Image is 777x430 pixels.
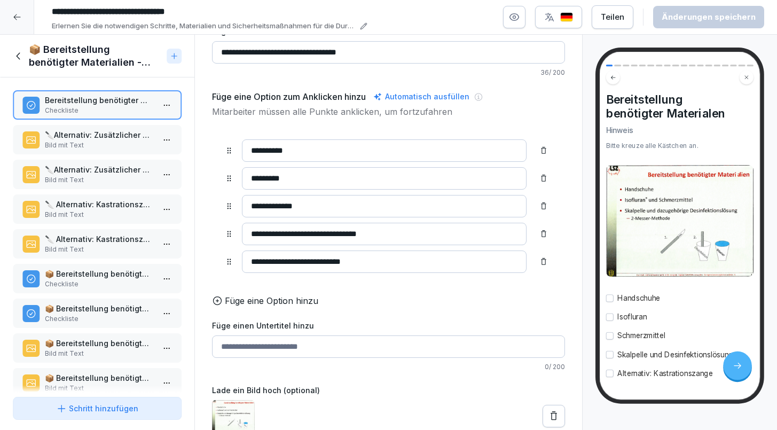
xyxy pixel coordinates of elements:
h5: Füge eine Option zum Anklicken hinzu [212,90,366,103]
p: Handschuhe [618,293,661,304]
p: Hinweis [606,125,754,136]
img: zrajujkl3yfyzz6lxl5p90vg.png [606,165,754,277]
p: Bild mit Text [45,245,154,254]
div: Bereitstellung benötigter MaterialenCheckliste [13,90,182,120]
p: Checkliste [45,106,154,115]
button: Teilen [592,5,633,29]
p: Bild mit Text [45,349,154,358]
img: de.svg [560,12,573,22]
p: Bild mit Text [45,175,154,185]
div: 📦 Bereitstellung benötigter Materialien - BeispieleCheckliste [13,299,182,328]
p: 0 / 200 [212,362,566,372]
p: Bild mit Text [45,210,154,220]
div: 📦 Bereitstellung benötigter Materialien - BeispieleCheckliste [13,264,182,293]
h1: 📦 Bereitstellung benötigter Materialien - Beispiele [29,43,162,69]
p: 📦 Bereitstellung benötigter Materialien - Beispiele [45,372,154,384]
div: Automatisch ausfüllen [371,90,472,103]
div: 📦 Bereitstellung benötigter Materialien - BeispieleBild mit Text [13,333,182,363]
div: 📦 Bereitstellung benötigter Materialien - BeispieleBild mit Text [13,368,182,397]
p: Bild mit Text [45,384,154,393]
button: Schritt hinzufügen [13,397,182,420]
p: Isofluran [618,312,647,323]
p: Schmerzmittel [618,331,665,341]
h4: Bereitstellung benötigter Materialen [606,92,754,120]
p: Skalpelle und Desinfektionslösung [618,349,733,360]
div: Bitte kreuze alle Kästchen an. [606,140,754,150]
p: Bereitstellung benötigter Materialen [45,95,154,106]
p: 📦 Bereitstellung benötigter Materialien - Beispiele [45,338,154,349]
p: Checkliste [45,279,154,289]
label: Füge einen Untertitel hinzu [212,320,566,331]
p: Checkliste [45,314,154,324]
p: Alternativ: Kastrationszange [618,368,713,379]
p: 🔪 Alternativ: Kastrationszange [45,233,154,245]
div: Schritt hinzufügen [56,403,138,414]
div: 🔪Alternativ: Zusätzlicher Einsatz EmaskulatorBild mit Text [13,125,182,154]
p: Mitarbeiter müssen alle Punkte anklicken, um fortzufahren [212,105,566,118]
p: Bild mit Text [45,140,154,150]
p: Füge eine Option hinzu [225,294,318,307]
p: 🔪Alternativ: Zusätzlicher Einsatz Emaskulator [45,164,154,175]
p: 🔪 Alternativ: Kastrationszange [45,199,154,210]
p: 🔪Alternativ: Zusätzlicher Einsatz Emaskulator [45,129,154,140]
p: 📦 Bereitstellung benötigter Materialien - Beispiele [45,303,154,314]
button: Änderungen speichern [653,6,764,28]
p: 36 / 200 [212,68,566,77]
div: 🔪 Alternativ: KastrationszangeBild mit Text [13,194,182,224]
div: 🔪 Alternativ: KastrationszangeBild mit Text [13,229,182,259]
div: Teilen [601,11,624,23]
label: Lade ein Bild hoch (optional) [212,385,566,396]
p: Erlernen Sie die notwendigen Schritte, Materialien und Sicherheitsmaßnahmen für die Durchführung ... [52,21,357,32]
div: 🔪Alternativ: Zusätzlicher Einsatz EmaskulatorBild mit Text [13,160,182,189]
p: 📦 Bereitstellung benötigter Materialien - Beispiele [45,268,154,279]
div: Änderungen speichern [662,11,756,23]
